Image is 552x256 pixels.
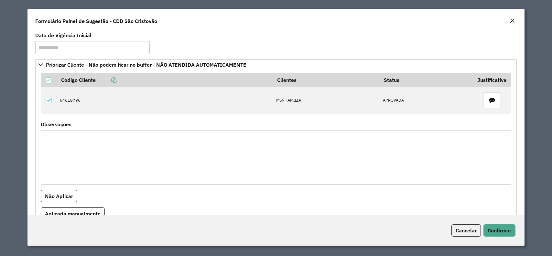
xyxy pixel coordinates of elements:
[35,17,157,25] h4: Formulário Painel de Sugestão - CDD São Cristovão
[35,70,516,228] div: Priorizar Cliente - Não podem ficar no buffer - NÃO ATENDIDA AUTOMATICAMENTE
[510,18,515,23] em: Fechar
[57,73,273,87] th: Código Cliente
[41,190,77,202] button: Não Aplicar
[41,207,105,220] button: Aplicada manualmente
[273,73,379,87] th: Clientes
[508,17,517,25] button: Close
[488,227,511,234] span: Confirmar
[379,87,473,114] td: APROVADA
[35,59,516,70] a: Priorizar Cliente - Não podem ficar no buffer - NÃO ATENDIDA AUTOMATICAMENTE
[96,77,116,83] a: Copiar
[273,87,379,114] td: MSN FAMILIA
[451,224,481,237] button: Cancelar
[483,224,515,237] button: Confirmar
[473,73,511,87] th: Justificativa
[35,31,92,39] label: Data de Vigência Inicial
[456,227,477,234] span: Cancelar
[46,62,246,67] span: Priorizar Cliente - Não podem ficar no buffer - NÃO ATENDIDA AUTOMATICAMENTE
[379,73,473,87] th: Status
[41,120,71,128] label: Observações
[57,87,273,114] td: 64618796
